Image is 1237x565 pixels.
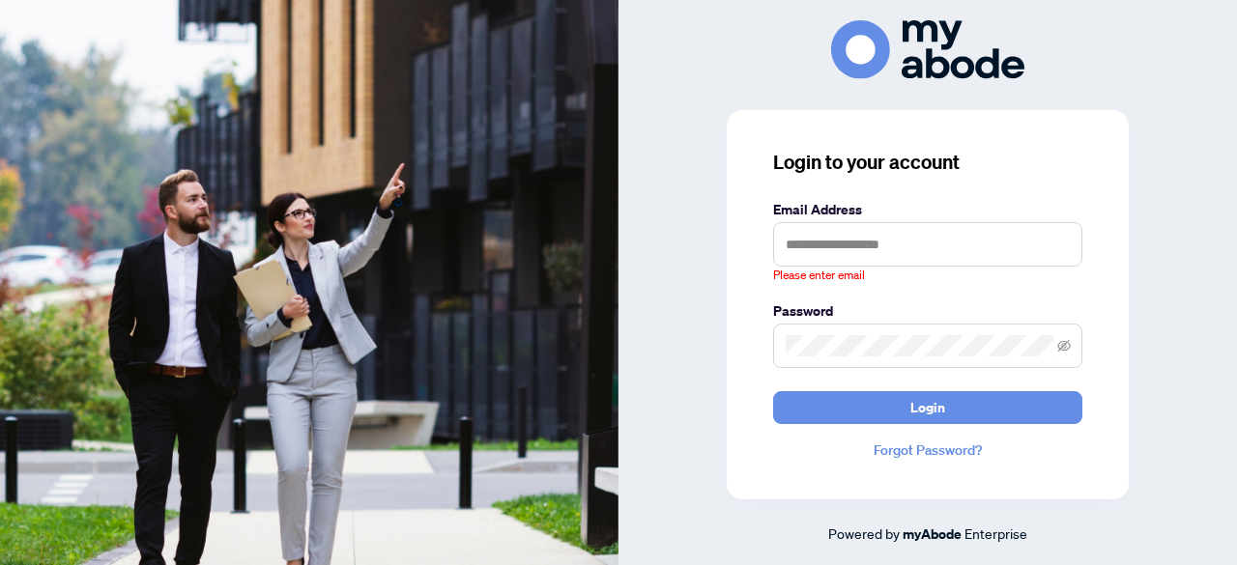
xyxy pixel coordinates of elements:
[773,267,865,285] span: Please enter email
[1057,339,1071,353] span: eye-invisible
[831,20,1024,79] img: ma-logo
[773,149,1082,176] h3: Login to your account
[964,524,1027,542] span: Enterprise
[773,439,1082,461] a: Forgot Password?
[773,199,1082,220] label: Email Address
[903,523,962,545] a: myAbode
[773,300,1082,322] label: Password
[910,392,945,423] span: Login
[828,524,900,542] span: Powered by
[773,391,1082,424] button: Login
